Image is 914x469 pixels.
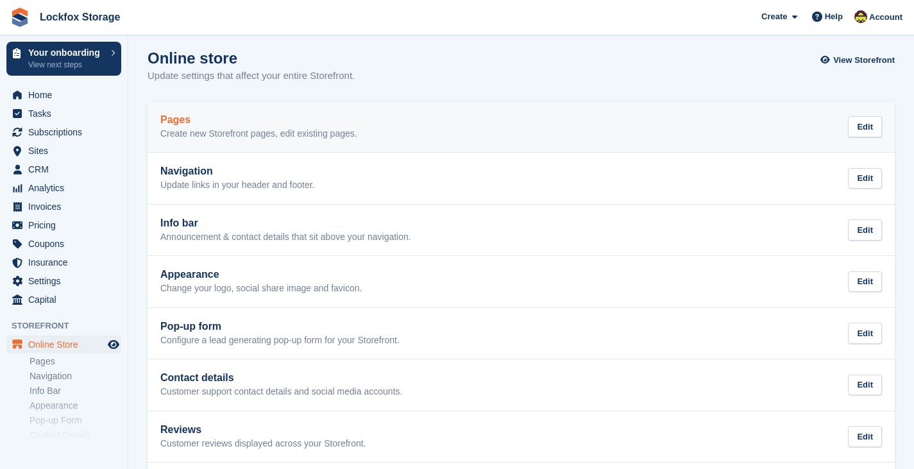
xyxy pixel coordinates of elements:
a: menu [6,216,121,234]
a: Info Bar [30,385,121,397]
p: Announcement & contact details that sit above your navigation. [160,232,411,243]
a: menu [6,160,121,178]
span: Invoices [28,198,105,216]
a: menu [6,86,121,104]
a: menu [6,336,121,354]
a: View Storefront [824,49,895,71]
span: Storefront [12,320,128,332]
a: Pop-up form Configure a lead generating pop-up form for your Storefront. Edit [148,308,895,359]
a: menu [6,123,121,141]
a: Your onboarding View next steps [6,42,121,76]
p: Customer support contact details and social media accounts. [160,386,402,398]
a: Pages [30,355,121,368]
a: menu [6,142,121,160]
span: Insurance [28,253,105,271]
p: Update links in your header and footer. [160,180,315,191]
div: Edit [848,426,882,447]
a: menu [6,105,121,123]
a: Preview store [106,337,121,352]
h2: Navigation [160,166,315,177]
a: Pop-up Form [30,414,121,427]
a: menu [6,235,121,253]
span: View Storefront [833,54,895,67]
a: menu [6,272,121,290]
p: Create new Storefront pages, edit existing pages. [160,128,357,140]
p: Customer reviews displayed across your Storefront. [160,438,366,450]
a: menu [6,198,121,216]
p: View next steps [28,59,105,71]
div: Edit [848,375,882,396]
span: Online Store [28,336,105,354]
p: Your onboarding [28,48,105,57]
span: Account [869,11,902,24]
span: Home [28,86,105,104]
a: menu [6,291,121,309]
h1: Online store [148,49,355,67]
span: Create [761,10,787,23]
div: Edit [848,271,882,293]
h2: Pop-up form [160,321,400,332]
img: Dan Shepherd [854,10,867,23]
a: Contact details Customer support contact details and social media accounts. Edit [148,359,895,411]
div: Edit [848,219,882,241]
span: Settings [28,272,105,290]
p: Configure a lead generating pop-up form for your Storefront. [160,335,400,346]
p: Change your logo, social share image and favicon. [160,283,362,294]
span: Capital [28,291,105,309]
a: Navigation Update links in your header and footer. Edit [148,153,895,204]
img: stora-icon-8386f47178a22dfd0bd8f6a31ec36ba5ce8667c1dd55bd0f319d3a0aa187defe.svg [10,8,30,27]
a: Lockfox Storage [35,6,125,28]
span: Analytics [28,179,105,197]
span: Coupons [28,235,105,253]
a: Appearance Change your logo, social share image and favicon. Edit [148,256,895,307]
h2: Appearance [160,269,362,280]
a: menu [6,179,121,197]
div: Edit [848,168,882,189]
h2: Info bar [160,217,411,229]
a: Pages Create new Storefront pages, edit existing pages. Edit [148,101,895,153]
div: Edit [848,116,882,137]
span: Subscriptions [28,123,105,141]
span: Sites [28,142,105,160]
span: Help [825,10,843,23]
p: Update settings that affect your entire Storefront. [148,69,355,83]
a: Contact Details [30,429,121,441]
span: Pricing [28,216,105,234]
a: menu [6,253,121,271]
a: Navigation [30,370,121,382]
a: Reviews Customer reviews displayed across your Storefront. Edit [148,411,895,463]
h2: Contact details [160,372,402,384]
span: CRM [28,160,105,178]
h2: Reviews [160,424,366,436]
span: Tasks [28,105,105,123]
div: Edit [848,323,882,344]
a: Info bar Announcement & contact details that sit above your navigation. Edit [148,205,895,256]
h2: Pages [160,114,357,126]
a: Appearance [30,400,121,412]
